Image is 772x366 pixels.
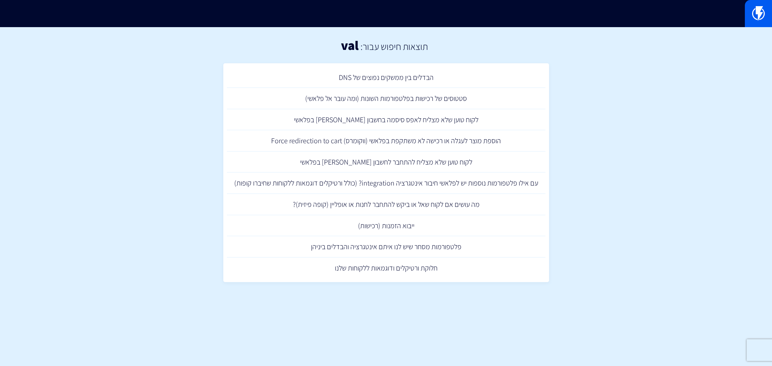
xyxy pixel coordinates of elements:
[227,67,545,88] a: הבדלים בין ממשקים נפוצים של DNS
[341,38,359,52] h1: val
[227,236,545,258] a: פלטפורמות מסחר שיש לנו איתם אינטגרציה והבדלים ביניהן
[227,215,545,237] a: ייבוא הזמנות (רכישות)
[227,152,545,173] a: לקוח טוען שלא מצליח להתחבר לחשבון [PERSON_NAME] בפלאשי
[227,88,545,109] a: סטטוסים של רכישות בפלטפורמות השונות (ומה עובר אל פלאשי)
[223,5,549,22] input: חיפוש מהיר...
[227,194,545,215] a: מה עושים אם לקוח שאל או ביקש להתחבר לחנות או אופליין (קופה פיזית)?
[227,258,545,279] a: חלוקת ורטיקלים ודוגמאות ללקוחות שלנו
[227,130,545,152] a: הוספת מוצר לעגלה או רכישה לא משתקפת בפלאשי (ווקומרס) Force redirection to cart
[227,109,545,131] a: לקוח טוען שלא מצליח לאפס סיסמה בחשבון [PERSON_NAME] בפלאשי
[227,173,545,194] a: עם אילו פלטפורמות נוספות יש לפלאשי חיבור אינטגרציה integration? (כולל ורטיקלים דוגמאות ללקוחות שח...
[359,41,428,52] h2: תוצאות חיפוש עבור:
